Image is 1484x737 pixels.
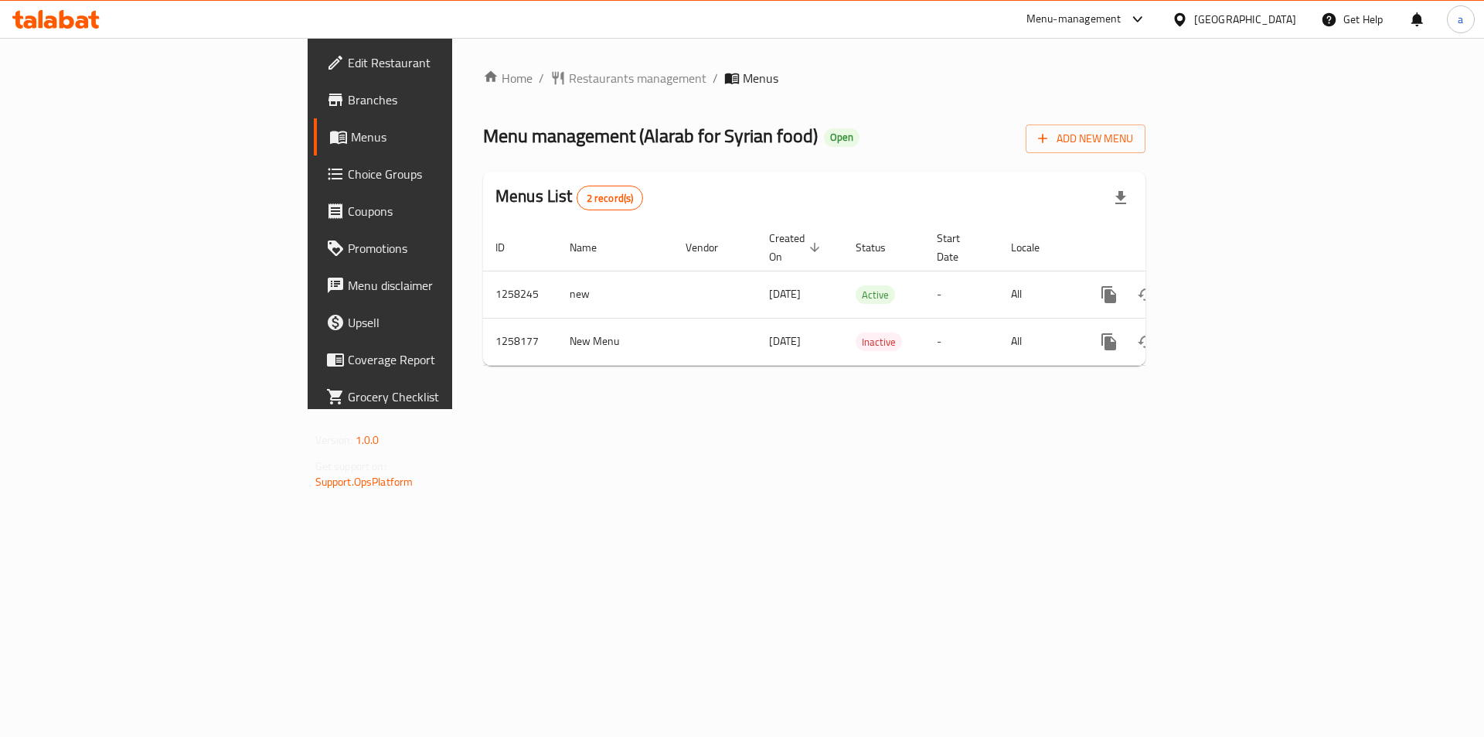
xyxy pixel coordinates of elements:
span: Status [856,238,906,257]
span: Active [856,286,895,304]
span: Grocery Checklist [348,387,543,406]
span: Menu management ( Alarab for Syrian food ) [483,118,818,153]
span: 2 record(s) [577,191,643,206]
span: Coupons [348,202,543,220]
td: All [999,271,1078,318]
div: Active [856,285,895,304]
td: - [924,318,999,365]
li: / [713,69,718,87]
span: Get support on: [315,456,386,476]
span: [DATE] [769,284,801,304]
a: Restaurants management [550,69,706,87]
a: Grocery Checklist [314,378,556,415]
span: Add New Menu [1038,129,1133,148]
div: Inactive [856,333,902,351]
span: Upsell [348,313,543,332]
span: 1.0.0 [356,430,380,450]
a: Choice Groups [314,155,556,193]
nav: breadcrumb [483,69,1145,87]
a: Upsell [314,304,556,341]
button: Change Status [1128,323,1165,360]
div: Menu-management [1026,10,1122,29]
a: Branches [314,81,556,118]
span: Edit Restaurant [348,53,543,72]
span: [DATE] [769,331,801,351]
a: Promotions [314,230,556,267]
span: Open [824,131,859,144]
span: Version: [315,430,353,450]
span: Vendor [686,238,738,257]
span: Menus [351,128,543,146]
th: Actions [1078,224,1251,271]
a: Coupons [314,193,556,230]
td: - [924,271,999,318]
a: Edit Restaurant [314,44,556,81]
span: Menus [743,69,778,87]
span: Created On [769,229,825,266]
a: Support.OpsPlatform [315,472,414,492]
a: Coverage Report [314,341,556,378]
span: Locale [1011,238,1060,257]
td: All [999,318,1078,365]
span: Inactive [856,333,902,351]
button: Change Status [1128,276,1165,313]
td: New Menu [557,318,673,365]
td: new [557,271,673,318]
span: Promotions [348,239,543,258]
h2: Menus List [495,185,643,210]
div: [GEOGRAPHIC_DATA] [1194,11,1296,28]
a: Menu disclaimer [314,267,556,304]
div: Export file [1102,179,1139,217]
button: Add New Menu [1026,125,1145,153]
span: Branches [348,90,543,109]
span: ID [495,238,525,257]
div: Open [824,128,859,147]
button: more [1091,276,1128,313]
span: Start Date [937,229,980,266]
span: Menu disclaimer [348,276,543,295]
table: enhanced table [483,224,1251,366]
span: Name [570,238,617,257]
span: Restaurants management [569,69,706,87]
span: Choice Groups [348,165,543,183]
button: more [1091,323,1128,360]
a: Menus [314,118,556,155]
span: Coverage Report [348,350,543,369]
div: Total records count [577,186,644,210]
span: a [1458,11,1463,28]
